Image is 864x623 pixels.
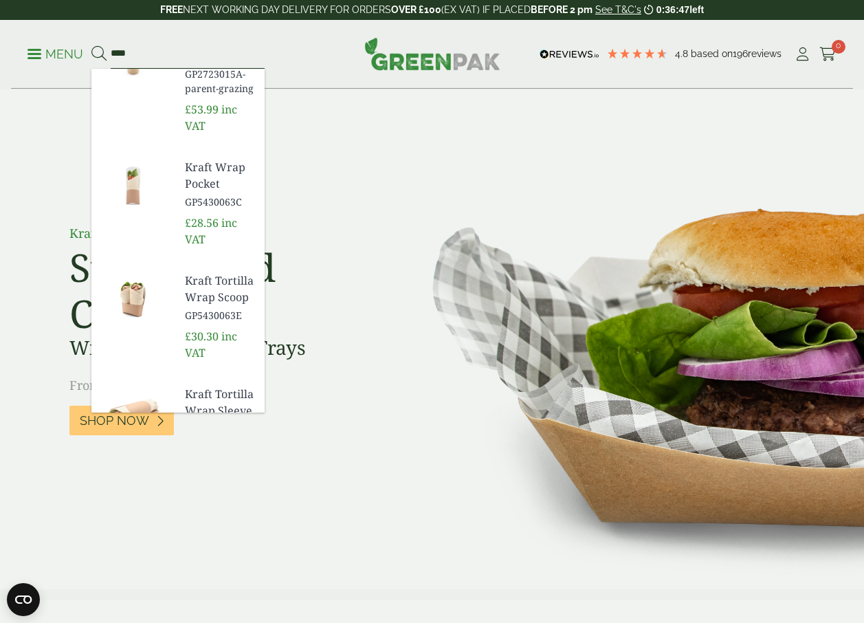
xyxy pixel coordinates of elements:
[185,272,254,323] a: Kraft Tortilla Wrap Scoop GP5430063E
[91,153,174,219] img: GP5430063C
[364,37,500,70] img: GreenPak Supplies
[832,40,845,54] span: 0
[80,413,149,428] span: Shop Now
[185,195,254,209] span: GP5430063C
[69,244,379,336] h2: Street Food Classics
[185,215,237,247] span: inc VAT
[185,308,254,323] span: GP5430063E
[185,329,219,344] span: £30.30
[160,4,183,15] strong: FREE
[69,336,379,360] h3: Wide Range of Food Trays
[794,47,811,61] i: My Account
[185,386,254,419] span: Kraft Tortilla Wrap Sleeve
[389,89,864,589] img: Street Food Classics
[185,272,254,305] span: Kraft Tortilla Wrap Scoop
[733,48,748,59] span: 196
[185,215,219,230] span: £28.56
[91,380,174,446] img: GP5430063D
[185,102,219,117] span: £53.99
[819,47,837,61] i: Cart
[69,377,142,393] span: From £23.05
[691,48,733,59] span: Based on
[27,46,83,60] a: Menu
[689,4,704,15] span: left
[185,102,237,133] span: inc VAT
[69,224,379,243] p: Kraft Burger Tray
[91,267,174,333] img: GP5430063E
[185,386,254,436] a: Kraft Tortilla Wrap Sleeve
[7,583,40,616] button: Open CMP widget
[819,44,837,65] a: 0
[540,50,599,59] img: REVIEWS.io
[69,406,174,435] a: Shop Now
[185,329,237,360] span: inc VAT
[531,4,592,15] strong: BEFORE 2 pm
[748,48,782,59] span: reviews
[185,67,254,96] span: GP2723015A-parent-grazing
[656,4,689,15] span: 0:36:47
[606,47,668,60] div: 4.79 Stars
[185,159,254,209] a: Kraft Wrap Pocket GP5430063C
[185,159,254,192] span: Kraft Wrap Pocket
[595,4,641,15] a: See T&C's
[27,46,83,63] p: Menu
[391,4,441,15] strong: OVER £100
[675,48,691,59] span: 4.8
